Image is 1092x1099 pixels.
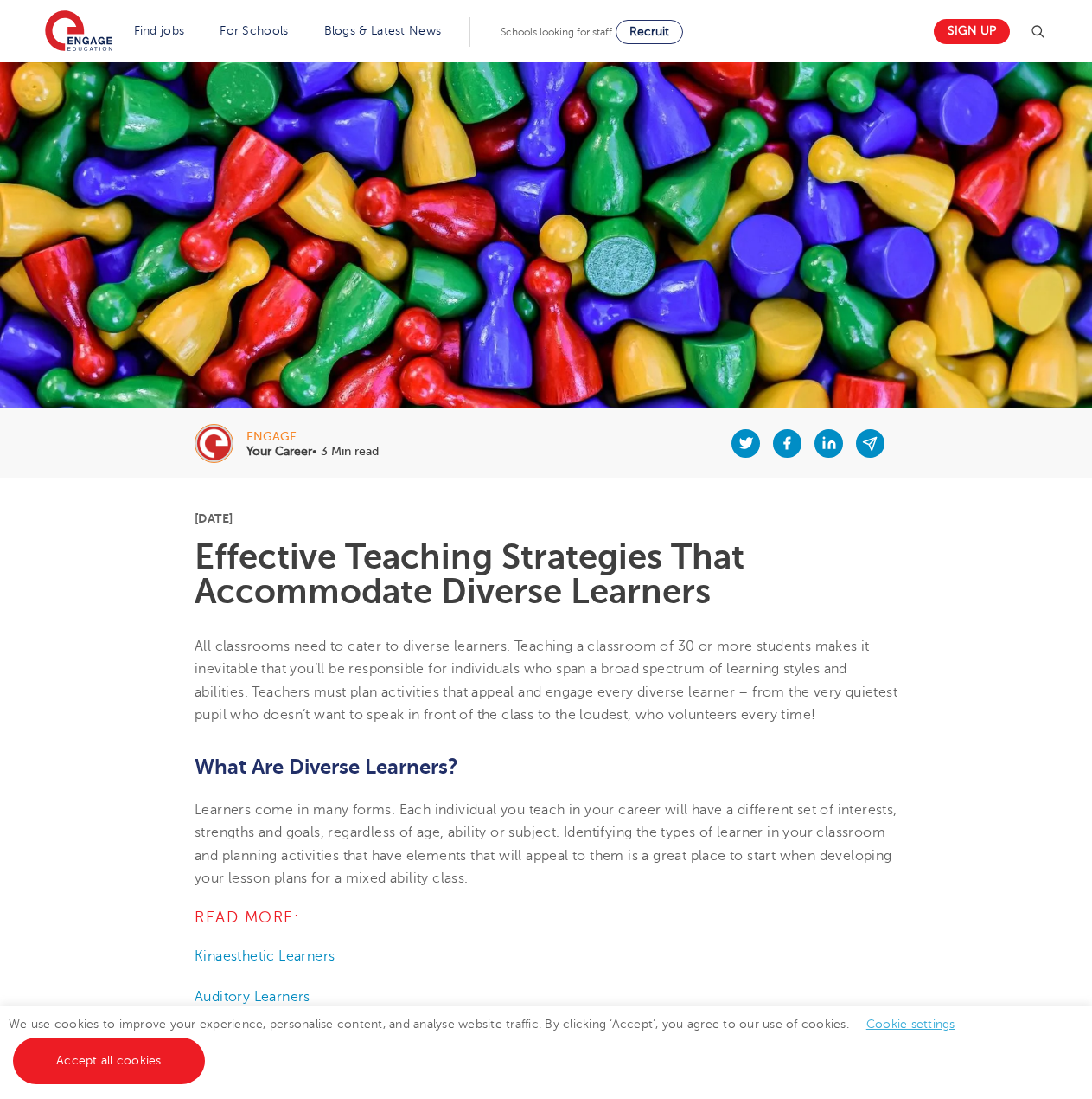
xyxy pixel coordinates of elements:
p: • 3 Min read [246,446,379,458]
a: Accept all cookies [13,1038,205,1084]
a: Kinaesthetic Learners [195,948,335,964]
span: Learners come in many forms. Each individual you teach in your career will have a different set o... [195,802,897,886]
div: engage [246,431,379,443]
span: Recruit [629,25,669,38]
h1: Effective Teaching Strategies That Accommodate Diverse Learners [195,540,897,609]
b: Your Career [246,445,312,458]
p: [DATE] [195,512,897,524]
span: All classrooms need to cater to diverse learners. Teaching a classroom of 30 or more students mak... [195,639,897,723]
a: Blogs & Latest News [324,24,442,37]
a: Sign up [934,19,1010,44]
img: Engage Education [45,10,112,54]
span: What Are Diverse Learners? [195,755,458,779]
span: READ MORE: [195,909,299,926]
a: Find jobs [134,24,185,37]
a: For Schools [220,24,288,37]
span: We use cookies to improve your experience, personalise content, and analyse website traffic. By c... [9,1018,973,1067]
a: Auditory Learners [195,989,310,1005]
a: Cookie settings [866,1018,955,1031]
a: Recruit [616,20,683,44]
span: Schools looking for staff [501,26,612,38]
